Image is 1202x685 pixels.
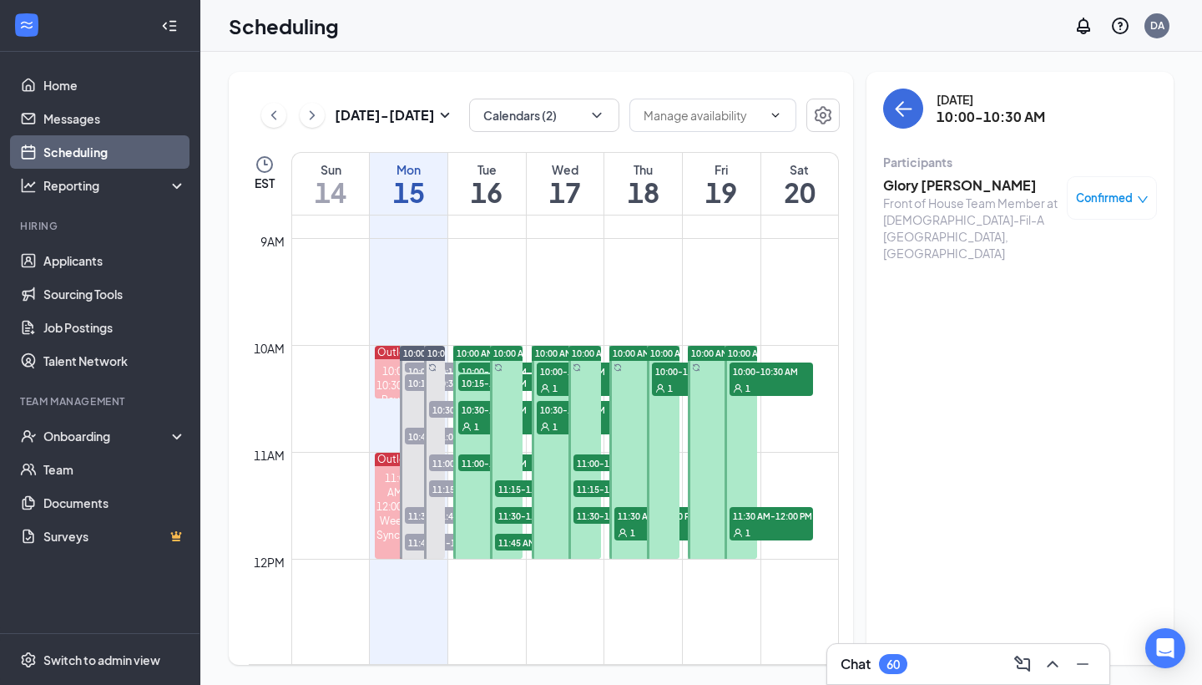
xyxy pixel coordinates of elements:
span: 10:30-11:00 AM [537,401,620,418]
h1: 16 [448,178,526,206]
a: Sourcing Tools [43,277,186,311]
h3: Chat [841,655,871,673]
svg: Settings [20,652,37,668]
input: Manage availability [644,106,762,124]
span: 1 [745,527,750,539]
h1: 19 [683,178,760,206]
h1: 17 [527,178,604,206]
div: Front of House Team Member at [DEMOGRAPHIC_DATA]-Fil-A [GEOGRAPHIC_DATA], [GEOGRAPHIC_DATA] [883,195,1058,261]
span: 10:00 AM-12:00 PM [403,348,482,359]
div: Payroll [375,393,420,407]
span: 1 [745,383,750,394]
span: 11:00-11:15 AM [458,454,542,471]
div: Reporting [43,177,187,194]
span: 11:15-11:30 AM [573,480,657,497]
svg: Clock [255,155,275,175]
span: 1 [553,421,558,433]
svg: Minimize [1073,654,1093,674]
span: EST [255,175,275,191]
span: 11:30 AM-12:00 PM [614,507,698,524]
svg: User [733,383,743,393]
div: 11:00 AM-12:00 PM [375,471,420,514]
a: Scheduling [43,135,186,169]
h1: 14 [292,178,369,206]
a: September 15, 2025 [370,153,447,215]
div: Switch to admin view [43,652,160,668]
svg: ChevronDown [769,109,782,122]
svg: ChevronDown [588,107,605,124]
div: Team Management [20,394,183,408]
svg: Sync [573,363,581,372]
svg: ChevronRight [304,105,321,125]
span: 10:00 AM-12:00 PM [427,348,507,359]
div: 11am [250,446,288,464]
svg: UserCheck [20,428,37,444]
svg: User [540,422,550,432]
span: 10:00 AM-12:00 PM [650,348,730,359]
span: 1 [668,383,673,394]
span: 10:30-11:00 AM [458,401,542,418]
span: 10:00-10:30 AM [537,363,620,379]
button: ChevronRight [300,103,325,128]
div: Thu [604,161,682,178]
svg: SmallChevronDown [435,105,455,125]
div: Sat [761,161,838,178]
div: Weekly Sync-Up [375,514,420,542]
svg: User [618,528,628,538]
span: Confirmed [1076,190,1133,206]
div: DA [1150,18,1164,33]
span: 11:45 AM-12:00 PM [405,534,488,551]
span: 11:15-11:30 AM [495,480,578,497]
div: Open Intercom Messenger [1145,628,1185,668]
h1: 15 [370,178,447,206]
svg: WorkstreamLogo [18,17,35,33]
button: Minimize [1069,651,1096,677]
button: Settings [806,99,840,132]
span: 10:00-10:15 AM [458,363,542,379]
span: 10:00 AM-12:00 PM [493,348,573,359]
svg: User [655,383,665,393]
a: September 19, 2025 [683,153,760,215]
svg: User [462,422,472,432]
div: Outlook [375,453,420,466]
span: 10:00 AM-12:00 PM [728,348,807,359]
span: 10:00-10:15 AM [405,363,488,379]
a: September 18, 2025 [604,153,682,215]
a: September 14, 2025 [292,153,369,215]
span: 10:45-11:00 AM [405,428,488,444]
a: Applicants [43,244,186,277]
h3: [DATE] - [DATE] [335,106,435,124]
svg: ChevronUp [1043,654,1063,674]
span: 10:00 AM-12:00 PM [457,348,536,359]
span: 10:00 AM-12:00 PM [572,348,651,359]
a: September 16, 2025 [448,153,526,215]
a: Job Postings [43,311,186,344]
svg: ComposeMessage [1013,654,1033,674]
svg: Sync [494,363,503,372]
div: Outlook [375,346,420,359]
span: 1 [553,383,558,394]
h3: 10:00-10:30 AM [937,108,1045,126]
a: SurveysCrown [43,520,186,553]
span: 11:15-11:30 AM [429,480,513,497]
h1: 18 [604,178,682,206]
div: Fri [683,161,760,178]
svg: ChevronLeft [265,105,282,125]
span: 10:00 AM-12:00 PM [535,348,614,359]
div: 9am [257,232,288,251]
div: Mon [370,161,447,178]
svg: ArrowLeft [893,99,913,119]
button: ComposeMessage [1009,651,1036,677]
span: 10:00 AM-12:00 PM [691,348,770,359]
a: Home [43,68,186,102]
span: 10:30-10:45 AM [429,401,513,418]
div: [DATE] [937,91,1045,108]
span: 1 [474,421,479,433]
h3: Glory [PERSON_NAME] [883,176,1058,195]
button: Calendars (2)ChevronDown [469,99,619,132]
span: 11:30-11:45 AM [495,507,578,524]
span: 11:30-11:45 AM [573,507,657,524]
div: Wed [527,161,604,178]
a: Talent Network [43,344,186,378]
